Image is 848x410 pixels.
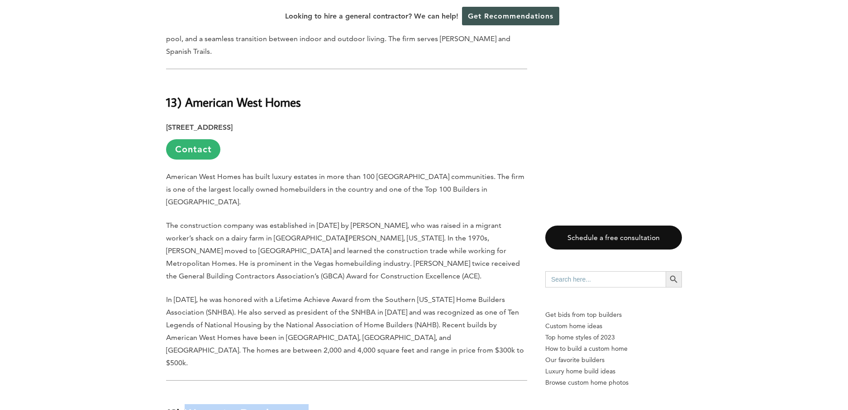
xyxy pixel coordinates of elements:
a: How to build a custom home [545,343,682,354]
a: Our favorite builders [545,354,682,366]
a: Custom home ideas [545,320,682,332]
p: In [DATE], he was honored with a Lifetime Achieve Award from the Southern [US_STATE] Home Builder... [166,293,527,369]
strong: 13) American West Homes [166,94,301,110]
input: Search here... [545,271,666,287]
p: American West Homes has built luxury estates in more than 100 [GEOGRAPHIC_DATA] communities. The ... [166,170,527,208]
p: In [DATE], Level Builders received its permit to build in [GEOGRAPHIC_DATA]. [DATE], the firm com... [166,7,527,58]
a: Schedule a free consultation [545,226,682,250]
a: Luxury home build ideas [545,366,682,377]
a: Get Recommendations [462,7,559,25]
a: Browse custom home photos [545,377,682,388]
svg: Search [669,274,679,284]
a: Contact [166,139,220,160]
p: Get bids from top builders [545,309,682,320]
strong: [STREET_ADDRESS] [166,123,233,132]
a: Top home styles of 2023 [545,332,682,343]
p: The construction company was established in [DATE] by [PERSON_NAME], who was raised in a migrant ... [166,219,527,283]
